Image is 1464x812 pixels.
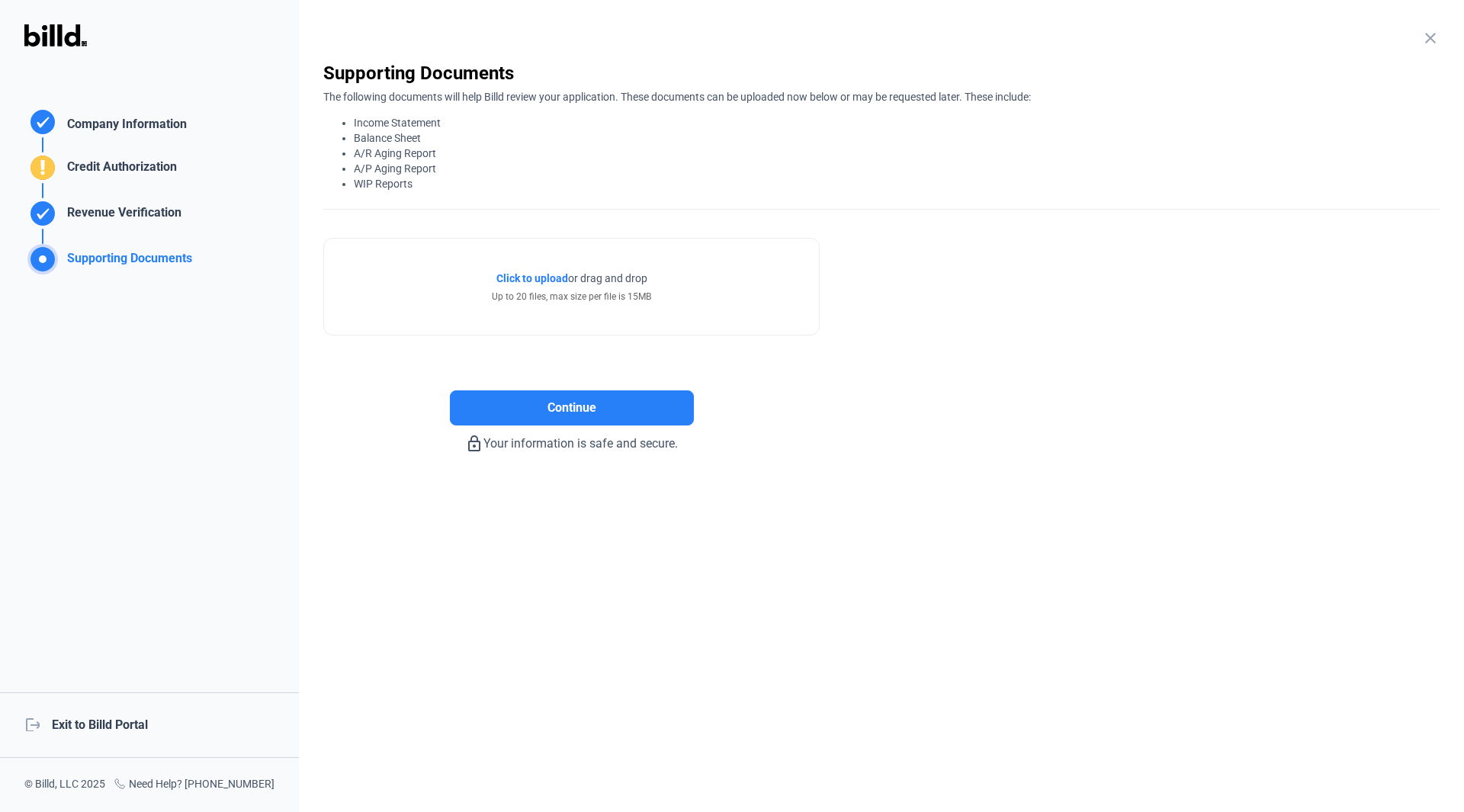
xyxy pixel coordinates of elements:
[450,390,694,425] button: Continue
[465,435,483,453] mat-icon: lock_outline
[24,24,87,47] img: Billd Logo
[61,158,177,183] div: Credit Authorization
[354,130,1440,146] li: Balance Sheet
[496,272,568,284] span: Click to upload
[1421,29,1440,47] mat-icon: close
[24,776,105,794] div: © Billd, LLC 2025
[492,290,651,303] div: Up to 20 files, max size per file is 15MB
[354,176,1440,191] li: WIP Reports
[354,161,1440,176] li: A/P Aging Report
[547,399,596,417] span: Continue
[61,249,192,274] div: Supporting Documents
[323,85,1440,191] div: The following documents will help Billd review your application. These documents can be uploaded ...
[354,115,1440,130] li: Income Statement
[354,146,1440,161] li: A/R Aging Report
[114,776,274,794] div: Need Help? [PHONE_NUMBER]
[24,716,40,731] mat-icon: logout
[61,115,187,137] div: Company Information
[568,271,647,286] span: or drag and drop
[323,425,820,453] div: Your information is safe and secure.
[323,61,1440,85] div: Supporting Documents
[61,204,181,229] div: Revenue Verification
